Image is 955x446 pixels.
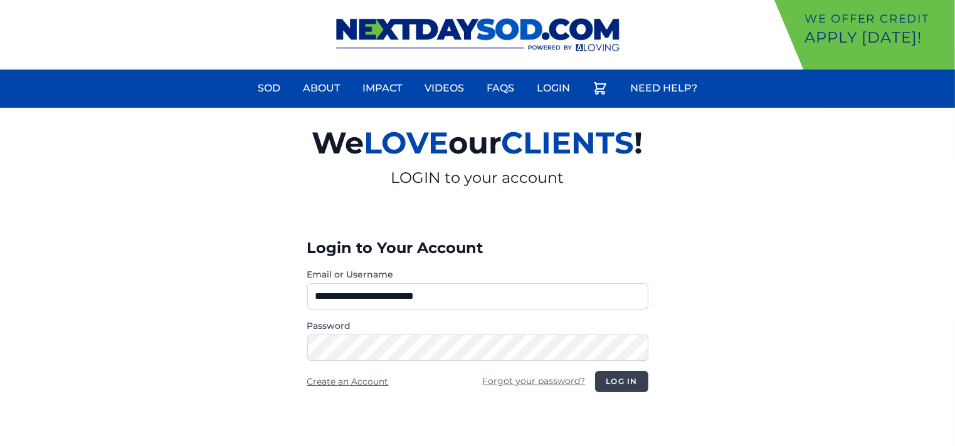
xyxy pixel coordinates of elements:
[355,73,409,103] a: Impact
[167,118,789,168] h2: We our !
[307,319,648,332] label: Password
[805,28,950,48] p: Apply [DATE]!
[623,73,705,103] a: Need Help?
[295,73,347,103] a: About
[482,375,585,386] a: Forgot your password?
[417,73,472,103] a: Videos
[307,268,648,281] label: Email or Username
[167,168,789,188] p: LOGIN to your account
[307,238,648,258] h3: Login to Your Account
[502,125,635,161] span: CLIENTS
[250,73,288,103] a: Sod
[479,73,522,103] a: FAQs
[364,125,449,161] span: LOVE
[595,371,648,392] button: Log in
[529,73,578,103] a: Login
[805,10,950,28] p: We offer Credit
[307,376,389,387] a: Create an Account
